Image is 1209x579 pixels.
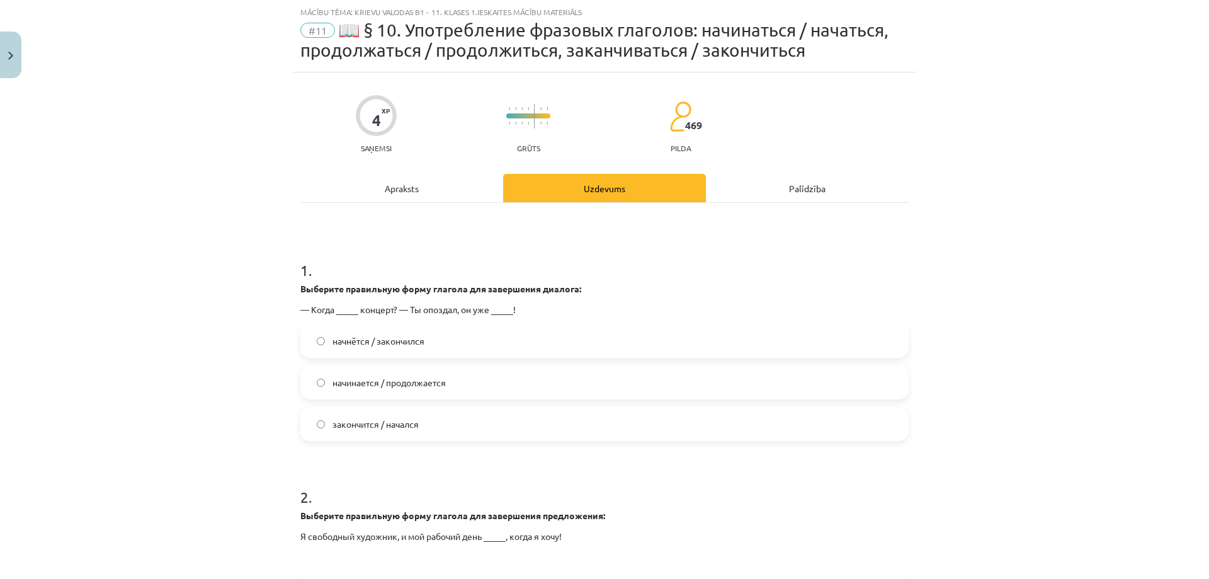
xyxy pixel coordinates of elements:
[515,107,516,110] img: icon-short-line-57e1e144782c952c97e751825c79c345078a6d821885a25fce030b3d8c18986b.svg
[509,122,510,125] img: icon-short-line-57e1e144782c952c97e751825c79c345078a6d821885a25fce030b3d8c18986b.svg
[317,337,325,345] input: начнётся / закончился
[685,120,702,131] span: 469
[534,104,535,129] img: icon-long-line-d9ea69661e0d244f92f715978eff75569469978d946b2353a9bb055b3ed8787d.svg
[671,144,691,152] p: pilda
[300,303,909,316] p: — Когда _____ концерт? — Ты опоздал, он уже _____!
[517,144,540,152] p: Grūts
[540,107,542,110] img: icon-short-line-57e1e144782c952c97e751825c79c345078a6d821885a25fce030b3d8c18986b.svg
[521,122,523,125] img: icon-short-line-57e1e144782c952c97e751825c79c345078a6d821885a25fce030b3d8c18986b.svg
[332,418,419,431] span: закончится / начался
[547,122,548,125] img: icon-short-line-57e1e144782c952c97e751825c79c345078a6d821885a25fce030b3d8c18986b.svg
[528,107,529,110] img: icon-short-line-57e1e144782c952c97e751825c79c345078a6d821885a25fce030b3d8c18986b.svg
[300,466,909,505] h1: 2 .
[300,283,581,294] strong: Выберите правильную форму глагола для завершения диалога:
[382,107,390,114] span: XP
[317,379,325,387] input: начинается / продолжается
[515,122,516,125] img: icon-short-line-57e1e144782c952c97e751825c79c345078a6d821885a25fce030b3d8c18986b.svg
[503,174,706,202] div: Uzdevums
[300,239,909,278] h1: 1 .
[509,107,510,110] img: icon-short-line-57e1e144782c952c97e751825c79c345078a6d821885a25fce030b3d8c18986b.svg
[521,107,523,110] img: icon-short-line-57e1e144782c952c97e751825c79c345078a6d821885a25fce030b3d8c18986b.svg
[669,101,691,132] img: students-c634bb4e5e11cddfef0936a35e636f08e4e9abd3cc4e673bd6f9a4125e45ecb1.svg
[706,174,909,202] div: Palīdzība
[372,112,381,129] div: 4
[317,420,325,428] input: закончится / начался
[300,530,909,543] p: Я свободный художник, и мой рабочий день _____, когда я хочу!
[300,174,503,202] div: Apraksts
[356,144,397,152] p: Saņemsi
[528,122,529,125] img: icon-short-line-57e1e144782c952c97e751825c79c345078a6d821885a25fce030b3d8c18986b.svg
[300,8,909,16] div: Mācību tēma: Krievu valodas b1 - 11. klases 1.ieskaites mācību materiāls
[300,510,605,521] strong: Выберите правильную форму глагола для завершения предложения:
[300,23,335,38] span: #11
[8,52,13,60] img: icon-close-lesson-0947bae3869378f0d4975bcd49f059093ad1ed9edebbc8119c70593378902aed.svg
[332,335,424,348] span: начнётся / закончился
[540,122,542,125] img: icon-short-line-57e1e144782c952c97e751825c79c345078a6d821885a25fce030b3d8c18986b.svg
[300,20,888,60] span: 📖 § 10. Употребление фразовых глаголов: начинаться / начаться, продолжаться / продолжиться, закан...
[547,107,548,110] img: icon-short-line-57e1e144782c952c97e751825c79c345078a6d821885a25fce030b3d8c18986b.svg
[332,376,446,389] span: начинается / продолжается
